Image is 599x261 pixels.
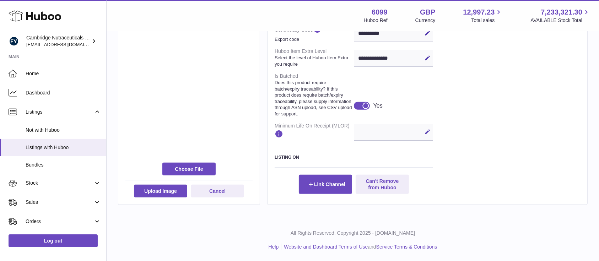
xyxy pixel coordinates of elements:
h3: Listing On [275,154,433,160]
span: Orders [26,218,93,225]
span: 12,997.23 [463,7,495,17]
a: Log out [9,234,98,247]
dt: Commodity Code [275,22,354,45]
strong: GBP [420,7,435,17]
li: and [281,244,437,250]
span: Choose File [162,163,216,175]
button: Link Channel [299,175,352,194]
p: All Rights Reserved. Copyright 2025 - [DOMAIN_NAME] [112,230,593,236]
strong: Export code [275,36,352,43]
span: Listings with Huboo [26,144,101,151]
a: 12,997.23 Total sales [463,7,503,24]
div: Cambridge Nutraceuticals Ltd [26,34,90,48]
dt: Huboo Item Extra Level [275,45,354,70]
span: AVAILABLE Stock Total [530,17,590,24]
a: Help [269,244,279,250]
span: Home [26,70,101,77]
span: [EMAIL_ADDRESS][DOMAIN_NAME] [26,42,104,47]
a: 7,233,321.30 AVAILABLE Stock Total [530,7,590,24]
dt: Is Batched [275,70,354,120]
div: Huboo Ref [364,17,388,24]
dt: Minimum Life On Receipt (MLOR) [275,120,354,143]
button: Can't Remove from Huboo [356,175,409,194]
span: Dashboard [26,89,101,96]
span: Bundles [26,162,101,168]
strong: 6099 [372,7,388,17]
strong: Does this product require batch/expiry traceability? If this product does require batch/expiry tr... [275,80,352,117]
div: Currency [415,17,436,24]
span: Not with Huboo [26,127,101,134]
a: Website and Dashboard Terms of Use [284,244,368,250]
span: Sales [26,199,93,206]
button: Upload Image [134,185,187,197]
div: Yes [373,102,383,110]
button: Cancel [191,185,244,197]
span: Listings [26,109,93,115]
span: Total sales [471,17,503,24]
a: Service Terms & Conditions [376,244,437,250]
span: 7,233,321.30 [541,7,582,17]
span: Stock [26,180,93,186]
img: internalAdmin-6099@internal.huboo.com [9,36,19,47]
strong: Select the level of Huboo Item Extra you require [275,55,352,67]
